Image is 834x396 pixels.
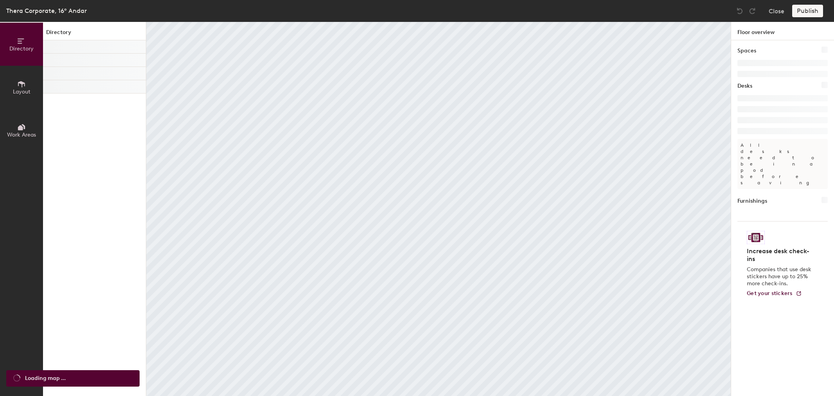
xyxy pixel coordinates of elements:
span: Get your stickers [747,290,793,297]
canvas: Map [146,22,731,396]
img: Sticker logo [747,231,765,244]
h1: Floor overview [731,22,834,40]
span: Directory [9,45,34,52]
div: Thera Corporate, 16º Andar [6,6,87,16]
img: Redo [748,7,756,15]
img: Undo [736,7,744,15]
span: Layout [13,88,30,95]
h1: Spaces [737,47,756,55]
button: Close [769,5,784,17]
span: Work Areas [7,131,36,138]
p: All desks need to be in a pod before saving [737,139,828,189]
a: Get your stickers [747,290,802,297]
h1: Directory [43,28,146,40]
h1: Desks [737,82,752,90]
p: Companies that use desk stickers have up to 25% more check-ins. [747,266,814,287]
span: Loading map ... [25,374,66,383]
h4: Increase desk check-ins [747,247,814,263]
h1: Furnishings [737,197,767,205]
